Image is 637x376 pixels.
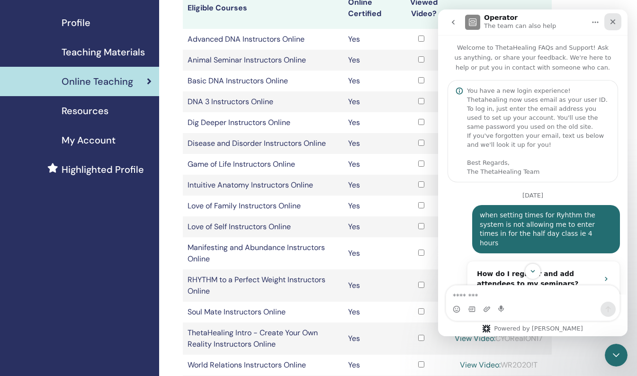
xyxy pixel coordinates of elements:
td: Dig Deeper Instructors Online [183,112,343,133]
td: Yes [343,29,397,50]
td: Animal Seminar Instructors Online [183,50,343,71]
span: Resources [62,104,108,118]
td: Yes [343,50,397,71]
td: Yes [343,216,397,237]
td: Yes [343,112,397,133]
td: Love of Self Instructors Online [183,216,343,237]
td: Intuitive Anatomy Instructors Online [183,175,343,196]
td: Love of Family Instructors Online [183,196,343,216]
div: CYORealON17 [450,333,547,344]
td: Basic DNA Instructors Online [183,71,343,91]
iframe: Intercom live chat [438,9,628,336]
td: Yes [343,71,397,91]
td: Manifesting and Abundance Instructors Online [183,237,343,269]
td: Yes [343,302,397,322]
td: Yes [343,91,397,112]
a: View Video: [455,333,495,343]
div: Operator says… [8,251,182,372]
div: WR2020!T [450,359,547,371]
td: Soul Mate Instructors Online [183,302,343,322]
td: RHYTHM to a Perfect Weight Instructors Online [183,269,343,302]
textarea: Message… [8,276,181,292]
td: Yes [343,175,397,196]
span: Teaching Materials [62,45,145,59]
button: Upload attachment [45,296,53,304]
td: Disease and Disorder Instructors Online [183,133,343,154]
td: ThetaHealing Intro - Create Your Own Reality Instructors Online [183,322,343,355]
td: DNA 3 Instructors Online [183,91,343,112]
td: Advanced DNA Instructors Online [183,29,343,50]
a: View Video: [460,360,501,370]
button: Start recording [60,296,68,304]
span: My Account [62,133,116,147]
button: Gif picker [30,296,37,304]
span: Profile [62,16,90,30]
span: Online Teaching [62,74,133,89]
span: Highlighted Profile [62,162,144,177]
td: Yes [343,237,397,269]
iframe: Intercom live chat [605,344,628,367]
td: Yes [343,269,397,302]
td: Yes [343,196,397,216]
button: Scroll to bottom [87,254,103,270]
td: Yes [343,154,397,175]
div: How do I register and add attendees to my seminars? [29,252,181,287]
td: Game of Life Instructors Online [183,154,343,175]
td: Yes [343,322,397,355]
td: World Relations Instructors Online [183,355,343,376]
td: Yes [343,133,397,154]
td: Yes [343,355,397,376]
button: Send a message… [162,292,178,307]
button: Emoji picker [15,296,22,304]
